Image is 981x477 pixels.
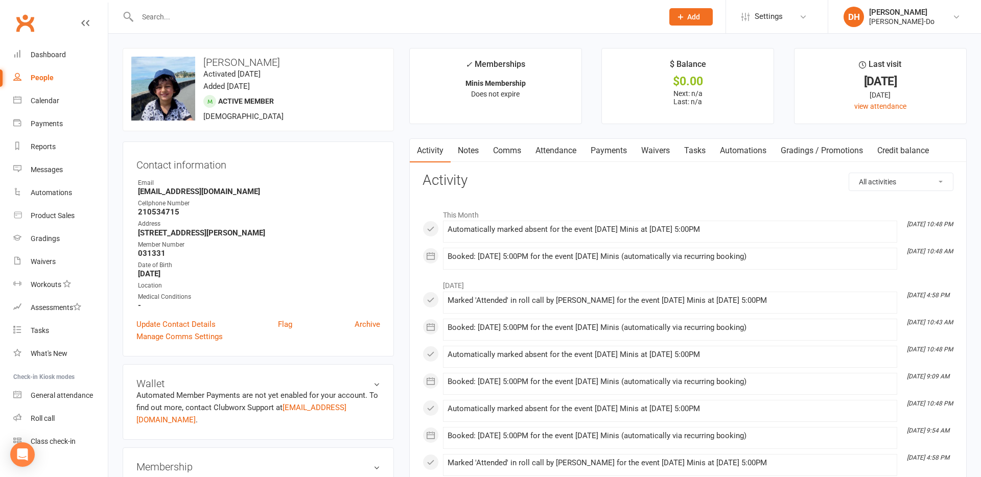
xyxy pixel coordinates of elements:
div: Gradings [31,234,60,243]
a: Reports [13,135,108,158]
a: Archive [355,318,380,330]
span: Active member [218,97,274,105]
input: Search... [134,10,656,24]
a: Dashboard [13,43,108,66]
a: Update Contact Details [136,318,216,330]
a: Gradings [13,227,108,250]
div: DH [844,7,864,27]
time: Activated [DATE] [203,69,261,79]
a: Waivers [634,139,677,162]
a: Credit balance [870,139,936,162]
div: Automatically marked absent for the event [DATE] Minis at [DATE] 5:00PM [448,225,893,234]
a: What's New [13,342,108,365]
div: Open Intercom Messenger [10,442,35,467]
a: Calendar [13,89,108,112]
li: [DATE] [423,275,953,291]
div: Class check-in [31,437,76,445]
div: Medical Conditions [138,292,380,302]
a: view attendance [854,102,906,110]
div: Location [138,281,380,291]
a: Payments [583,139,634,162]
li: This Month [423,204,953,221]
i: ✓ [465,60,472,69]
div: $ Balance [670,58,706,76]
h3: Activity [423,173,953,188]
a: General attendance kiosk mode [13,384,108,407]
a: Product Sales [13,204,108,227]
span: Does not expire [471,90,520,98]
strong: [STREET_ADDRESS][PERSON_NAME] [138,228,380,237]
a: Waivers [13,250,108,273]
div: Marked 'Attended' in roll call by [PERSON_NAME] for the event [DATE] Minis at [DATE] 5:00PM [448,459,893,467]
a: People [13,66,108,89]
div: Cellphone Number [138,199,380,208]
a: Activity [410,139,451,162]
div: Tasks [31,326,49,335]
div: Member Number [138,240,380,250]
a: Assessments [13,296,108,319]
i: [DATE] 4:58 PM [907,454,949,461]
div: Booked: [DATE] 5:00PM for the event [DATE] Minis (automatically via recurring booking) [448,377,893,386]
time: Added [DATE] [203,82,250,91]
strong: [EMAIL_ADDRESS][DOMAIN_NAME] [138,187,380,196]
strong: [DATE] [138,269,380,278]
i: [DATE] 10:48 PM [907,400,953,407]
span: Add [687,13,700,21]
div: Reports [31,142,56,151]
div: Automations [31,188,72,197]
div: Calendar [31,97,59,105]
div: [DATE] [804,89,957,101]
h3: Wallet [136,378,380,389]
a: Comms [486,139,528,162]
i: [DATE] 9:54 AM [907,427,949,434]
div: Waivers [31,257,56,266]
div: Booked: [DATE] 5:00PM for the event [DATE] Minis (automatically via recurring booking) [448,323,893,332]
i: [DATE] 10:48 AM [907,248,953,255]
i: [DATE] 10:43 AM [907,319,953,326]
div: Roll call [31,414,55,422]
a: Tasks [677,139,713,162]
a: Flag [278,318,292,330]
div: Payments [31,120,63,128]
a: Attendance [528,139,583,162]
h3: [PERSON_NAME] [131,57,385,68]
div: Dashboard [31,51,66,59]
strong: Minis Membership [465,79,526,87]
a: Clubworx [12,10,38,36]
div: Automatically marked absent for the event [DATE] Minis at [DATE] 5:00PM [448,404,893,413]
no-payment-system: Automated Member Payments are not yet enabled for your account. To find out more, contact Clubwor... [136,391,378,424]
a: Automations [713,139,774,162]
i: [DATE] 4:58 PM [907,292,949,299]
p: Next: n/a Last: n/a [611,89,764,106]
img: image1679256468.png [131,57,195,121]
div: Email [138,178,380,188]
a: Messages [13,158,108,181]
a: Roll call [13,407,108,430]
div: General attendance [31,391,93,399]
div: Workouts [31,280,61,289]
div: Last visit [859,58,901,76]
div: Marked 'Attended' in roll call by [PERSON_NAME] for the event [DATE] Minis at [DATE] 5:00PM [448,296,893,305]
a: Tasks [13,319,108,342]
div: People [31,74,54,82]
a: Manage Comms Settings [136,330,223,343]
i: [DATE] 9:09 AM [907,373,949,380]
div: [PERSON_NAME] [869,8,935,17]
button: Add [669,8,713,26]
div: Product Sales [31,211,75,220]
strong: - [138,301,380,310]
div: [PERSON_NAME]-Do [869,17,935,26]
i: [DATE] 10:48 PM [907,221,953,228]
a: Payments [13,112,108,135]
a: Gradings / Promotions [774,139,870,162]
i: [DATE] 10:48 PM [907,346,953,353]
span: [DEMOGRAPHIC_DATA] [203,112,284,121]
div: $0.00 [611,76,764,87]
div: [DATE] [804,76,957,87]
span: Settings [755,5,783,28]
h3: Membership [136,461,380,472]
div: Automatically marked absent for the event [DATE] Minis at [DATE] 5:00PM [448,350,893,359]
div: Address [138,219,380,229]
strong: 210534715 [138,207,380,217]
div: What's New [31,349,67,357]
